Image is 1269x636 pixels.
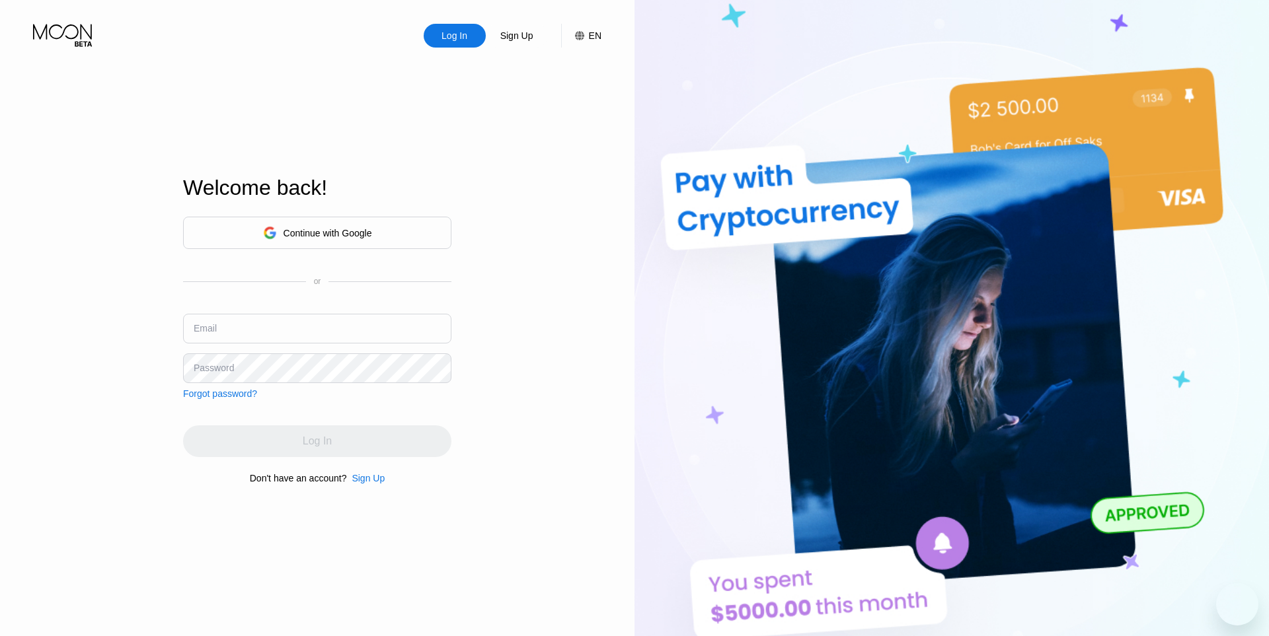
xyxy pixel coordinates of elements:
[183,388,257,399] div: Forgot password?
[486,24,548,48] div: Sign Up
[1216,583,1258,625] iframe: Button to launch messaging window
[424,24,486,48] div: Log In
[194,323,217,334] div: Email
[194,363,234,373] div: Password
[561,24,601,48] div: EN
[499,29,535,42] div: Sign Up
[589,30,601,41] div: EN
[346,473,385,483] div: Sign Up
[440,29,469,42] div: Log In
[314,277,321,286] div: or
[250,473,347,483] div: Don't have an account?
[183,217,451,249] div: Continue with Google
[284,228,372,238] div: Continue with Google
[352,473,385,483] div: Sign Up
[183,176,451,200] div: Welcome back!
